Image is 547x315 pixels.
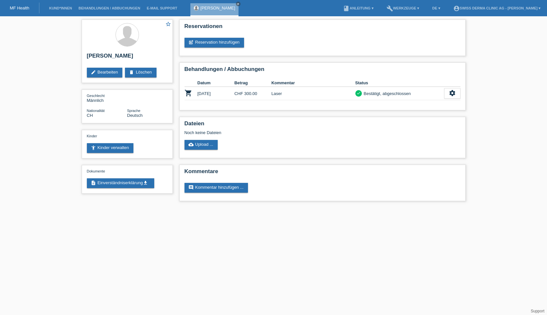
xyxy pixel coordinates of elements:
[362,90,411,97] div: Bestätigt, abgeschlossen
[356,91,361,95] i: check
[143,180,148,185] i: get_app
[531,309,544,313] a: Support
[185,183,248,193] a: commentKommentar hinzufügen ...
[75,6,144,10] a: Behandlungen / Abbuchungen
[185,66,460,76] h2: Behandlungen / Abbuchungen
[236,2,240,6] a: close
[185,23,460,33] h2: Reservationen
[91,70,96,75] i: edit
[271,79,355,87] th: Kommentar
[185,140,218,150] a: cloud_uploadUpload ...
[387,5,393,12] i: build
[185,130,383,135] div: Noch keine Dateien
[144,6,181,10] a: E-Mail Support
[87,53,168,62] h2: [PERSON_NAME]
[383,6,423,10] a: buildWerkzeuge ▾
[87,109,105,113] span: Nationalität
[271,87,355,100] td: Laser
[198,79,235,87] th: Datum
[237,2,240,6] i: close
[91,180,96,185] i: description
[165,21,171,27] i: star_border
[188,40,194,45] i: post_add
[185,120,460,130] h2: Dateien
[234,87,271,100] td: CHF 300.00
[87,134,97,138] span: Kinder
[188,142,194,147] i: cloud_upload
[198,87,235,100] td: [DATE]
[453,5,460,12] i: account_circle
[91,145,96,150] i: accessibility_new
[185,38,244,48] a: post_addReservation hinzufügen
[87,169,105,173] span: Dokumente
[10,6,29,10] a: MF Health
[87,68,123,77] a: editBearbeiten
[200,6,235,10] a: [PERSON_NAME]
[429,6,443,10] a: DE ▾
[125,68,156,77] a: deleteLöschen
[188,185,194,190] i: comment
[185,89,192,97] i: POSP00026945
[185,168,460,178] h2: Kommentare
[234,79,271,87] th: Betrag
[340,6,376,10] a: bookAnleitung ▾
[450,6,544,10] a: account_circleSwiss Derma Clinic AG - [PERSON_NAME] ▾
[87,93,127,103] div: Männlich
[355,79,444,87] th: Status
[127,113,143,118] span: Deutsch
[127,109,141,113] span: Sprache
[449,89,456,97] i: settings
[129,70,134,75] i: delete
[165,21,171,28] a: star_border
[46,6,75,10] a: Kund*innen
[87,143,134,153] a: accessibility_newKinder verwalten
[87,178,154,188] a: descriptionEinverständniserklärungget_app
[87,94,105,98] span: Geschlecht
[87,113,93,118] span: Schweiz
[343,5,349,12] i: book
